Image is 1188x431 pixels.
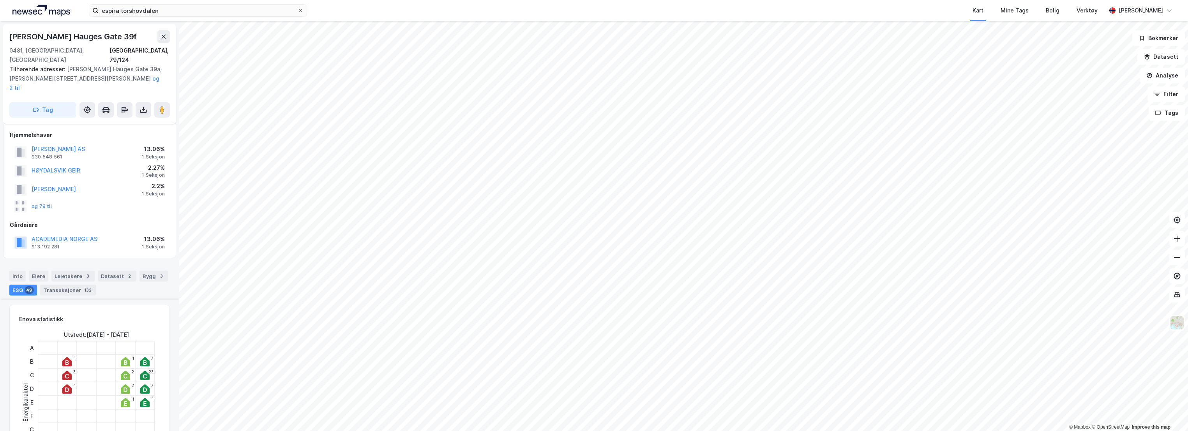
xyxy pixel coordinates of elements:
div: 2.27% [142,163,165,172]
div: 13.06% [142,234,165,244]
div: Enova statistikk [19,315,63,324]
div: 7 [151,356,154,361]
input: Søk på adresse, matrikkel, gårdeiere, leietakere eller personer [99,5,297,16]
div: 2 [125,272,133,280]
div: [PERSON_NAME] [1119,6,1163,15]
button: Analyse [1140,68,1185,83]
div: [GEOGRAPHIC_DATA], 79/124 [109,46,170,65]
iframe: Chat Widget [1149,394,1188,431]
div: [PERSON_NAME] Hauges Gate 39f [9,30,138,43]
div: 913 192 281 [32,244,60,250]
img: logo.a4113a55bc3d86da70a041830d287a7e.svg [12,5,70,16]
div: 1 [132,356,134,361]
div: Datasett [98,271,136,281]
div: 1 Seksjon [142,244,165,250]
div: 132 [83,286,93,294]
div: 1 Seksjon [142,172,165,178]
div: 3 [73,369,76,374]
div: Leietakere [51,271,95,281]
div: [PERSON_NAME] Hauges Gate 39a, [PERSON_NAME][STREET_ADDRESS][PERSON_NAME] [9,65,164,93]
img: Z [1170,315,1184,330]
div: 2.2% [142,181,165,191]
div: 930 548 561 [32,154,62,160]
div: 1 [74,356,76,361]
div: Kart [973,6,983,15]
div: E [27,396,37,409]
div: ESG [9,285,37,296]
div: Info [9,271,26,281]
button: Tags [1149,105,1185,121]
div: F [27,409,37,423]
button: Tag [9,102,76,118]
div: 1 Seksjon [142,191,165,197]
a: Improve this map [1132,424,1170,430]
div: 7 [151,383,154,388]
div: 1 [132,397,134,401]
div: Energikarakter [21,383,30,422]
div: Bolig [1046,6,1059,15]
div: B [27,355,37,368]
div: 3 [84,272,92,280]
a: Mapbox [1069,424,1091,430]
div: Hjemmelshaver [10,130,169,140]
div: 2 [131,369,134,374]
div: 1 Seksjon [142,154,165,160]
span: Tilhørende adresser: [9,66,67,72]
div: Utstedt : [DATE] - [DATE] [64,330,129,340]
div: 0481, [GEOGRAPHIC_DATA], [GEOGRAPHIC_DATA] [9,46,109,65]
div: 49 [25,286,34,294]
div: 2 [131,383,134,388]
button: Datasett [1137,49,1185,65]
div: A [27,341,37,355]
div: C [27,368,37,382]
div: 1 [74,383,76,388]
div: Verktøy [1077,6,1098,15]
div: 23 [148,369,154,374]
div: 3 [157,272,165,280]
div: Mine Tags [1001,6,1029,15]
div: Gårdeiere [10,220,169,230]
button: Bokmerker [1132,30,1185,46]
div: 1 [152,397,154,401]
button: Filter [1147,86,1185,102]
div: Eiere [29,271,48,281]
a: OpenStreetMap [1092,424,1130,430]
div: 13.06% [142,144,165,154]
div: D [27,382,37,396]
div: Kontrollprogram for chat [1149,394,1188,431]
div: Bygg [139,271,168,281]
div: Transaksjoner [40,285,96,296]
